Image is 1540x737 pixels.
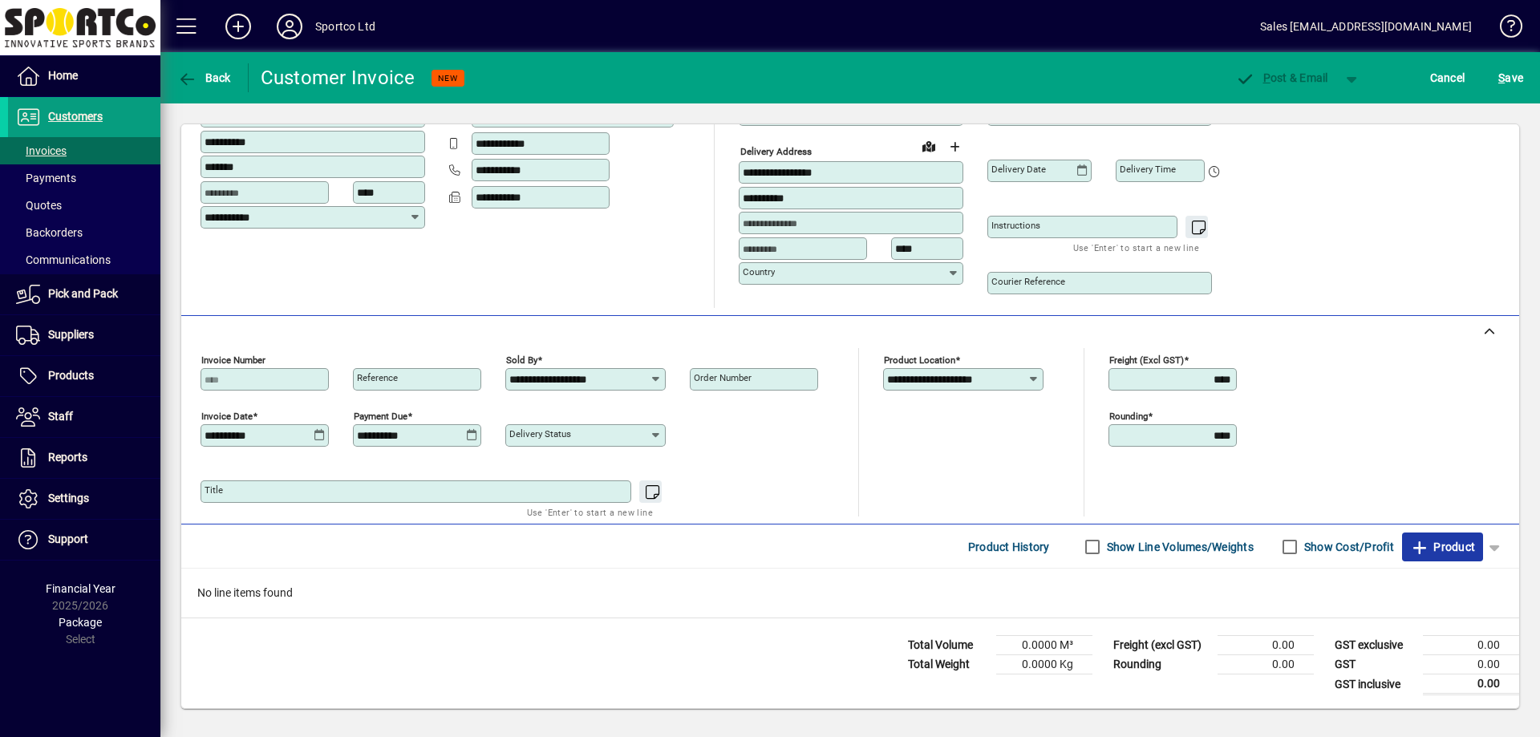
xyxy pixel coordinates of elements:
[48,410,73,423] span: Staff
[48,492,89,504] span: Settings
[1423,636,1519,655] td: 0.00
[991,164,1046,175] mat-label: Delivery date
[1120,164,1176,175] mat-label: Delivery time
[354,411,407,422] mat-label: Payment due
[8,246,160,273] a: Communications
[1073,238,1199,257] mat-hint: Use 'Enter' to start a new line
[8,137,160,164] a: Invoices
[8,192,160,219] a: Quotes
[1488,3,1520,55] a: Knowledge Base
[8,315,160,355] a: Suppliers
[46,582,115,595] span: Financial Year
[48,328,94,341] span: Suppliers
[1260,14,1472,39] div: Sales [EMAIL_ADDRESS][DOMAIN_NAME]
[1402,533,1483,561] button: Product
[16,144,67,157] span: Invoices
[1218,636,1314,655] td: 0.00
[8,479,160,519] a: Settings
[1327,674,1423,694] td: GST inclusive
[1423,655,1519,674] td: 0.00
[1498,71,1505,84] span: S
[8,219,160,246] a: Backorders
[884,354,955,366] mat-label: Product location
[16,172,76,184] span: Payments
[8,164,160,192] a: Payments
[968,534,1050,560] span: Product History
[942,134,967,160] button: Choose address
[506,354,537,366] mat-label: Sold by
[1109,354,1184,366] mat-label: Freight (excl GST)
[1494,63,1527,92] button: Save
[694,372,752,383] mat-label: Order number
[1105,636,1218,655] td: Freight (excl GST)
[357,372,398,383] mat-label: Reference
[900,655,996,674] td: Total Weight
[1426,63,1469,92] button: Cancel
[201,411,253,422] mat-label: Invoice date
[48,69,78,82] span: Home
[509,428,571,439] mat-label: Delivery status
[1235,71,1328,84] span: ost & Email
[8,438,160,478] a: Reports
[1430,65,1465,91] span: Cancel
[1105,655,1218,674] td: Rounding
[1263,71,1270,84] span: P
[48,533,88,545] span: Support
[173,63,235,92] button: Back
[48,287,118,300] span: Pick and Pack
[996,655,1092,674] td: 0.0000 Kg
[261,65,415,91] div: Customer Invoice
[8,356,160,396] a: Products
[16,199,62,212] span: Quotes
[1109,411,1148,422] mat-label: Rounding
[201,354,265,366] mat-label: Invoice number
[205,484,223,496] mat-label: Title
[527,503,653,521] mat-hint: Use 'Enter' to start a new line
[991,276,1065,287] mat-label: Courier Reference
[996,636,1092,655] td: 0.0000 M³
[962,533,1056,561] button: Product History
[177,71,231,84] span: Back
[916,133,942,159] a: View on map
[1227,63,1336,92] button: Post & Email
[1410,534,1475,560] span: Product
[181,569,1519,618] div: No line items found
[59,616,102,629] span: Package
[264,12,315,41] button: Profile
[8,274,160,314] a: Pick and Pack
[1301,539,1394,555] label: Show Cost/Profit
[8,520,160,560] a: Support
[160,63,249,92] app-page-header-button: Back
[16,253,111,266] span: Communications
[991,220,1040,231] mat-label: Instructions
[48,451,87,464] span: Reports
[315,14,375,39] div: Sportco Ltd
[900,636,996,655] td: Total Volume
[8,397,160,437] a: Staff
[1218,655,1314,674] td: 0.00
[1498,65,1523,91] span: ave
[1327,636,1423,655] td: GST exclusive
[1423,674,1519,694] td: 0.00
[48,369,94,382] span: Products
[8,56,160,96] a: Home
[213,12,264,41] button: Add
[48,110,103,123] span: Customers
[1327,655,1423,674] td: GST
[16,226,83,239] span: Backorders
[438,73,458,83] span: NEW
[1104,539,1254,555] label: Show Line Volumes/Weights
[743,266,775,277] mat-label: Country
